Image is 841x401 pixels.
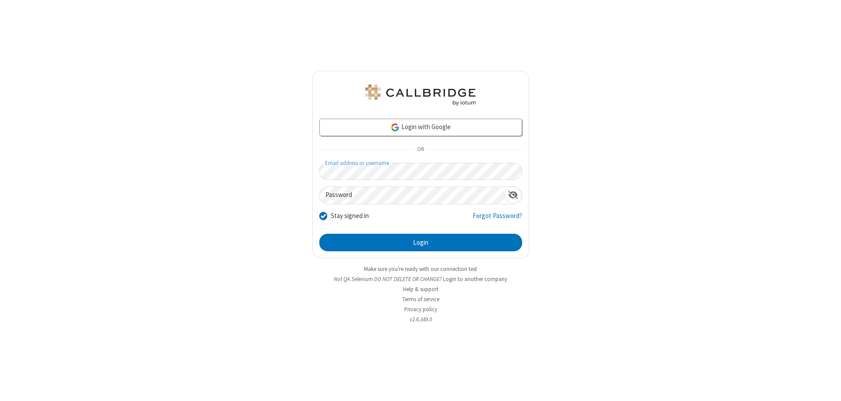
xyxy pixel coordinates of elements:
li: v2.6.349.0 [312,315,529,324]
img: google-icon.png [390,123,400,132]
a: Forgot Password? [473,211,522,228]
a: Help & support [403,285,438,293]
a: Make sure you're ready with our connection test [364,265,477,273]
li: Not QA Selenium DO NOT DELETE OR CHANGE? [312,275,529,283]
label: Stay signed in [331,211,369,221]
input: Password [320,187,505,204]
a: Privacy policy [404,306,437,313]
button: Login to another company [443,275,507,283]
iframe: Chat [819,378,834,395]
a: Terms of service [402,295,439,303]
span: OR [413,144,428,156]
a: Login with Google [319,119,522,136]
img: QA Selenium DO NOT DELETE OR CHANGE [364,84,477,106]
input: Email address or username [319,163,522,180]
button: Login [319,234,522,251]
div: Show password [505,187,522,203]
